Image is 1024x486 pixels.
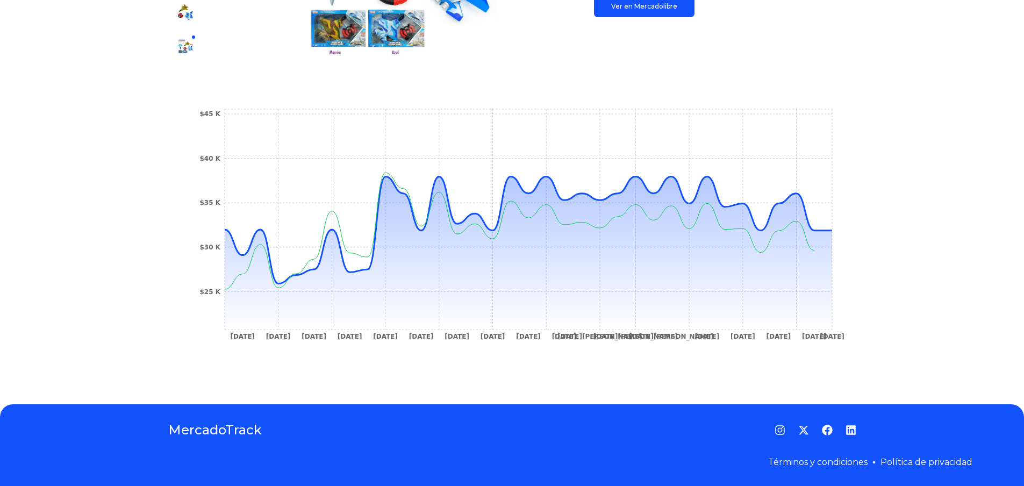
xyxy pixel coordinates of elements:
[302,333,326,340] tspan: [DATE]
[798,425,809,435] a: Twitter
[694,333,719,340] tspan: [DATE]
[730,333,755,340] tspan: [DATE]
[846,425,856,435] a: LinkedIn
[177,3,194,20] img: Avión Camuflado A Control Remoto, Con Luz Y Sonido, 8449.
[820,333,844,340] tspan: [DATE]
[768,457,868,467] a: Términos y condiciones
[552,333,576,340] tspan: [DATE]
[445,333,469,340] tspan: [DATE]
[480,333,505,340] tspan: [DATE]
[199,110,220,118] tspan: $45 K
[230,333,255,340] tspan: [DATE]
[199,155,220,162] tspan: $40 K
[822,425,833,435] a: Facebook
[373,333,398,340] tspan: [DATE]
[880,457,972,467] a: Política de privacidad
[266,333,290,340] tspan: [DATE]
[199,288,220,296] tspan: $25 K
[177,38,194,55] img: Avión Camuflado A Control Remoto, Con Luz Y Sonido, 8449.
[801,333,826,340] tspan: [DATE]
[775,425,785,435] a: Instagram
[409,333,433,340] tspan: [DATE]
[629,333,713,341] tspan: [DATE][PERSON_NAME]
[516,333,541,340] tspan: [DATE]
[199,199,220,206] tspan: $35 K
[199,244,220,251] tspan: $30 K
[337,333,362,340] tspan: [DATE]
[593,333,677,341] tspan: [DATE][PERSON_NAME]
[168,421,262,439] a: MercadoTrack
[766,333,791,340] tspan: [DATE]
[557,333,642,341] tspan: [DATE][PERSON_NAME]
